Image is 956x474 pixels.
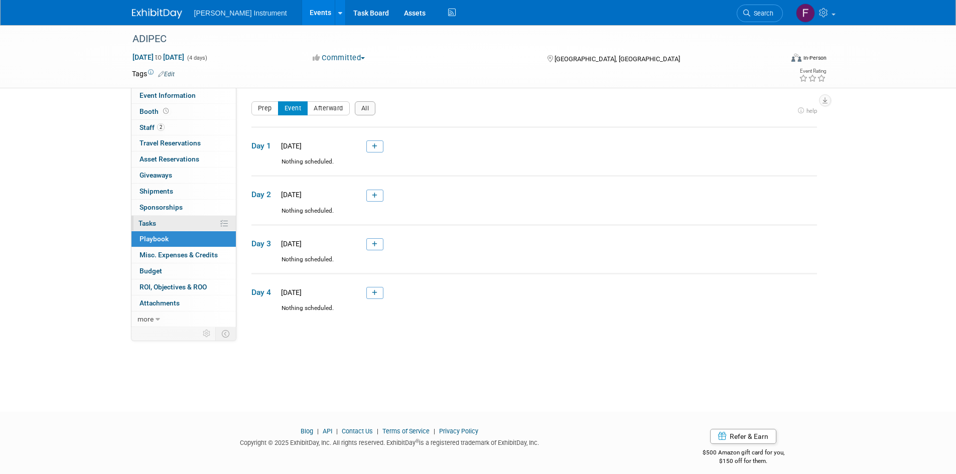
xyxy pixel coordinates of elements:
span: Misc. Expenses & Credits [140,251,218,259]
a: Shipments [131,184,236,199]
div: Copyright © 2025 ExhibitDay, Inc. All rights reserved. ExhibitDay is a registered trademark of Ex... [132,436,648,447]
td: Personalize Event Tab Strip [198,327,216,340]
div: Nothing scheduled. [251,304,817,322]
div: $150 off for them. [662,457,825,465]
span: Giveaways [140,171,172,179]
span: [DATE] [DATE] [132,53,185,62]
span: Playbook [140,235,169,243]
span: more [138,315,154,323]
sup: ® [416,438,419,444]
span: [PERSON_NAME] Instrument [194,9,287,17]
a: Event Information [131,88,236,103]
a: Refer & Earn [710,429,776,444]
span: [DATE] [278,288,302,296]
a: Asset Reservations [131,151,236,167]
button: Afterward [307,101,350,115]
span: help [806,107,817,114]
a: Blog [301,427,313,435]
a: API [323,427,332,435]
span: [DATE] [278,191,302,199]
div: Nothing scheduled. [251,255,817,273]
a: Edit [158,71,175,78]
span: Day 1 [251,140,277,151]
span: | [431,427,438,435]
span: Asset Reservations [140,155,199,163]
a: Search [737,5,783,22]
a: Sponsorships [131,200,236,215]
span: | [315,427,321,435]
span: Event Information [140,91,196,99]
span: Day 4 [251,287,277,298]
div: Nothing scheduled. [251,207,817,224]
span: 2 [157,123,165,131]
span: Day 2 [251,189,277,200]
span: Attachments [140,299,180,307]
span: Search [750,10,773,17]
img: Format-Inperson.png [791,54,801,62]
a: Booth [131,104,236,119]
span: Day 3 [251,238,277,249]
span: [DATE] [278,142,302,150]
div: In-Person [803,54,827,62]
button: All [355,101,376,115]
span: Shipments [140,187,173,195]
td: Tags [132,69,175,79]
button: Event [278,101,308,115]
span: [GEOGRAPHIC_DATA], [GEOGRAPHIC_DATA] [555,55,680,63]
div: ADIPEC [129,30,768,48]
a: Misc. Expenses & Credits [131,247,236,263]
span: | [374,427,381,435]
span: [DATE] [278,240,302,248]
a: Tasks [131,216,236,231]
div: Event Format [724,52,827,67]
a: Privacy Policy [439,427,478,435]
span: Travel Reservations [140,139,201,147]
span: (4 days) [186,55,207,61]
span: Tasks [139,219,156,227]
span: Staff [140,123,165,131]
a: Budget [131,263,236,279]
button: Prep [251,101,279,115]
a: more [131,311,236,327]
span: Booth [140,107,171,115]
span: to [154,53,163,61]
img: Fazal Rahman [796,4,815,23]
a: Travel Reservations [131,135,236,151]
a: Playbook [131,231,236,247]
span: ROI, Objectives & ROO [140,283,207,291]
button: Committed [309,53,369,63]
a: Attachments [131,295,236,311]
a: Terms of Service [382,427,430,435]
span: | [334,427,340,435]
div: $500 Amazon gift card for you, [662,442,825,465]
span: Budget [140,267,162,275]
div: Event Rating [799,69,826,74]
a: Staff2 [131,120,236,135]
img: ExhibitDay [132,9,182,19]
a: Giveaways [131,168,236,183]
td: Toggle Event Tabs [215,327,236,340]
a: Contact Us [342,427,373,435]
span: Sponsorships [140,203,183,211]
span: Booth not reserved yet [161,107,171,115]
div: Nothing scheduled. [251,157,817,175]
a: ROI, Objectives & ROO [131,279,236,295]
